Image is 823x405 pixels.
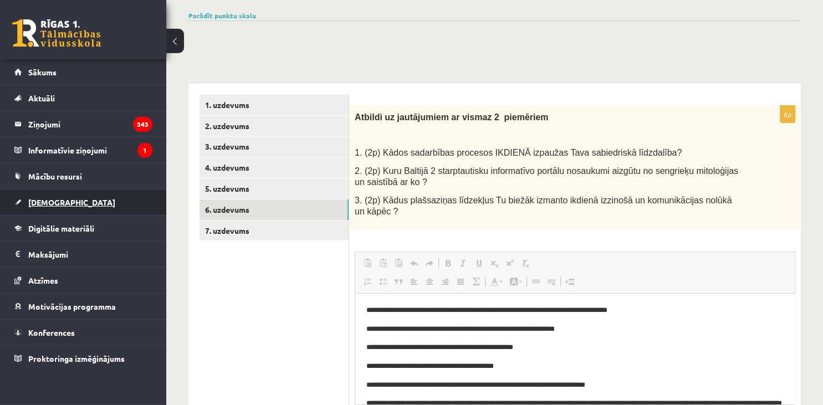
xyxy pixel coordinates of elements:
[375,256,391,270] a: Paste as plain text (Ctrl+Shift+V)
[14,346,152,371] a: Proktoringa izmēģinājums
[422,274,437,289] a: Center
[355,112,548,122] span: Atbildi uz jautājumiem ar vismaz 2 piemēriem
[391,256,406,270] a: Paste from Word
[355,148,682,157] span: 1. (2p) Kādos sadarbības procesos IKDIENĀ izpaužas Tava sabiedriskā līdzdalība?
[391,274,406,289] a: Block Quote
[188,11,256,20] a: Parādīt punktu skalu
[28,327,75,337] span: Konferences
[28,242,152,267] legend: Maksājumi
[780,105,795,123] p: 6p
[506,274,525,289] a: Background Color
[28,275,58,285] span: Atzīmes
[14,85,152,111] a: Aktuāli
[200,221,349,241] a: 7. uzdevums
[518,256,533,270] a: Remove Format
[437,274,453,289] a: Align Right
[355,294,795,404] iframe: Editor, wiswyg-editor-user-answer-47433779439740
[200,157,349,178] a: 4. uzdevums
[487,274,506,289] a: Text Color
[28,67,57,77] span: Sākums
[406,256,422,270] a: Undo (Ctrl+Z)
[528,274,544,289] a: Link (Ctrl+K)
[456,256,471,270] a: Italic (Ctrl+I)
[14,216,152,241] a: Digitālie materiāli
[453,274,468,289] a: Justify
[200,178,349,199] a: 5. uzdevums
[375,274,391,289] a: Insert/Remove Bulleted List
[28,223,94,233] span: Digitālie materiāli
[28,353,125,363] span: Proktoringa izmēģinājums
[28,93,55,103] span: Aktuāli
[137,143,152,158] i: 1
[14,294,152,319] a: Motivācijas programma
[14,137,152,163] a: Informatīvie ziņojumi1
[468,274,484,289] a: Math
[406,274,422,289] a: Align Left
[562,274,577,289] a: Insert Page Break for Printing
[422,256,437,270] a: Redo (Ctrl+Y)
[440,256,456,270] a: Bold (Ctrl+B)
[14,59,152,85] a: Sākums
[355,166,738,187] span: 2. (2p) Kuru Baltijā 2 starptautisku informatīvo portālu nosaukumi aizgūtu no sengrieķu mitoloģij...
[28,301,116,311] span: Motivācijas programma
[14,163,152,189] a: Mācību resursi
[200,95,349,115] a: 1. uzdevums
[28,197,115,207] span: [DEMOGRAPHIC_DATA]
[355,196,732,217] span: 3. (2p) Kādus plašsaziņas līdzekļus Tu biežāk izmanto ikdienā izzinošā un komunikācijas nolūkā un...
[487,256,502,270] a: Subscript
[200,199,349,220] a: 6. uzdevums
[200,116,349,136] a: 2. uzdevums
[544,274,559,289] a: Unlink
[12,19,101,47] a: Rīgas 1. Tālmācības vidusskola
[14,189,152,215] a: [DEMOGRAPHIC_DATA]
[28,111,152,137] legend: Ziņojumi
[200,136,349,157] a: 3. uzdevums
[14,320,152,345] a: Konferences
[14,242,152,267] a: Maksājumi
[14,111,152,137] a: Ziņojumi343
[11,11,428,146] body: Editor, wiswyg-editor-user-answer-47433779439740
[502,256,518,270] a: Superscript
[14,268,152,293] a: Atzīmes
[28,171,82,181] span: Mācību resursi
[133,117,152,132] i: 343
[360,256,375,270] a: Paste (Ctrl+V)
[471,256,487,270] a: Underline (Ctrl+U)
[28,137,152,163] legend: Informatīvie ziņojumi
[360,274,375,289] a: Insert/Remove Numbered List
